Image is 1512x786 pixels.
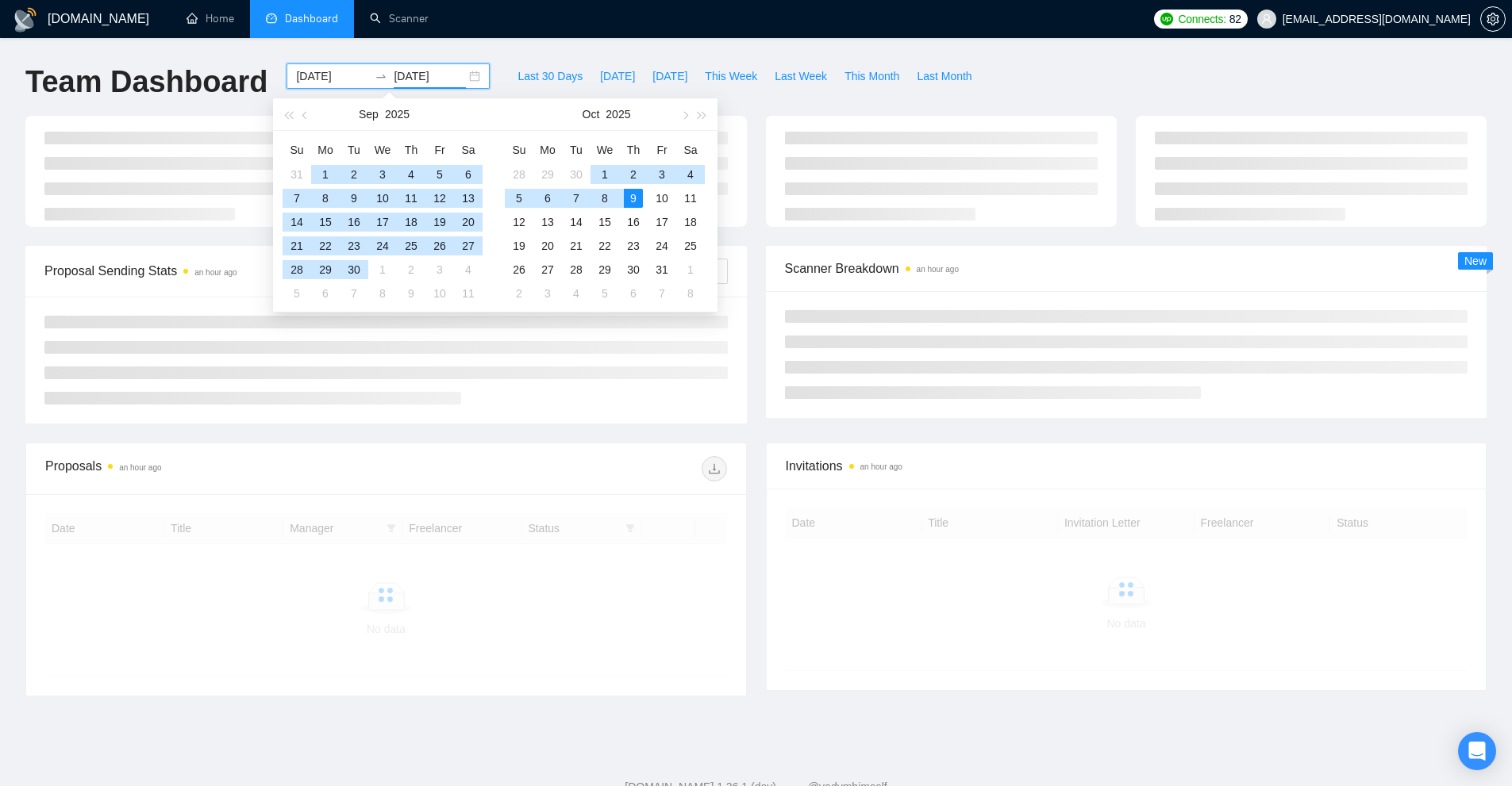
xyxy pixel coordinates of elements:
[283,137,311,163] th: Su
[676,234,705,258] td: 2025-10-25
[510,260,529,279] div: 26
[567,260,586,279] div: 28
[385,98,410,130] button: 2025
[311,258,340,282] td: 2025-09-29
[844,67,899,85] span: This Month
[287,284,306,303] div: 5
[397,210,425,234] td: 2025-09-18
[454,258,483,282] td: 2025-10-04
[619,137,648,163] th: Th
[397,258,425,282] td: 2025-10-02
[316,260,335,279] div: 29
[652,213,671,232] div: 17
[681,189,700,208] div: 11
[316,189,335,208] div: 8
[619,210,648,234] td: 2025-10-16
[368,137,397,163] th: We
[194,268,237,277] time: an hour ago
[373,236,392,255] div: 24
[510,189,529,208] div: 5
[648,137,676,163] th: Fr
[459,284,478,303] div: 11
[340,163,368,186] td: 2025-09-02
[430,260,449,279] div: 3
[505,282,533,305] td: 2025-11-02
[370,12,429,25] a: searchScanner
[394,67,466,85] input: End date
[705,67,757,85] span: This Week
[402,236,421,255] div: 25
[510,213,529,232] div: 12
[311,234,340,258] td: 2025-09-22
[397,282,425,305] td: 2025-10-09
[505,163,533,186] td: 2025-09-28
[425,186,454,210] td: 2025-09-12
[538,165,557,184] div: 29
[681,236,700,255] div: 25
[368,163,397,186] td: 2025-09-03
[696,63,766,89] button: This Week
[402,213,421,232] div: 18
[459,165,478,184] div: 6
[652,189,671,208] div: 10
[619,258,648,282] td: 2025-10-30
[344,236,364,255] div: 23
[1229,10,1241,28] span: 82
[505,258,533,282] td: 2025-10-26
[1480,13,1506,25] a: setting
[533,163,562,186] td: 2025-09-29
[600,67,635,85] span: [DATE]
[459,189,478,208] div: 13
[1481,13,1505,25] span: setting
[340,234,368,258] td: 2025-09-23
[505,210,533,234] td: 2025-10-12
[296,67,368,85] input: Start date
[459,260,478,279] div: 4
[595,284,614,303] div: 5
[283,282,311,305] td: 2025-10-05
[459,236,478,255] div: 27
[311,210,340,234] td: 2025-09-15
[591,258,619,282] td: 2025-10-29
[917,67,971,85] span: Last Month
[316,213,335,232] div: 15
[676,163,705,186] td: 2025-10-04
[505,186,533,210] td: 2025-10-05
[454,210,483,234] td: 2025-09-20
[454,282,483,305] td: 2025-10-11
[648,186,676,210] td: 2025-10-10
[368,234,397,258] td: 2025-09-24
[340,210,368,234] td: 2025-09-16
[908,63,980,89] button: Last Month
[287,213,306,232] div: 14
[510,165,529,184] div: 28
[538,260,557,279] div: 27
[283,186,311,210] td: 2025-09-07
[311,163,340,186] td: 2025-09-01
[786,456,1468,476] span: Invitations
[316,236,335,255] div: 22
[454,163,483,186] td: 2025-09-06
[619,234,648,258] td: 2025-10-23
[425,163,454,186] td: 2025-09-05
[510,284,529,303] div: 2
[316,284,335,303] div: 6
[619,163,648,186] td: 2025-10-02
[652,236,671,255] div: 24
[344,189,364,208] div: 9
[533,282,562,305] td: 2025-11-03
[533,210,562,234] td: 2025-10-13
[766,63,836,89] button: Last Week
[266,13,277,24] span: dashboard
[860,462,902,471] time: an hour ago
[344,165,364,184] div: 2
[583,98,600,130] button: Oct
[567,236,586,255] div: 21
[44,261,548,281] span: Proposal Sending Stats
[652,165,671,184] div: 3
[505,234,533,258] td: 2025-10-19
[619,186,648,210] td: 2025-10-09
[425,137,454,163] th: Fr
[430,284,449,303] div: 10
[567,213,586,232] div: 14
